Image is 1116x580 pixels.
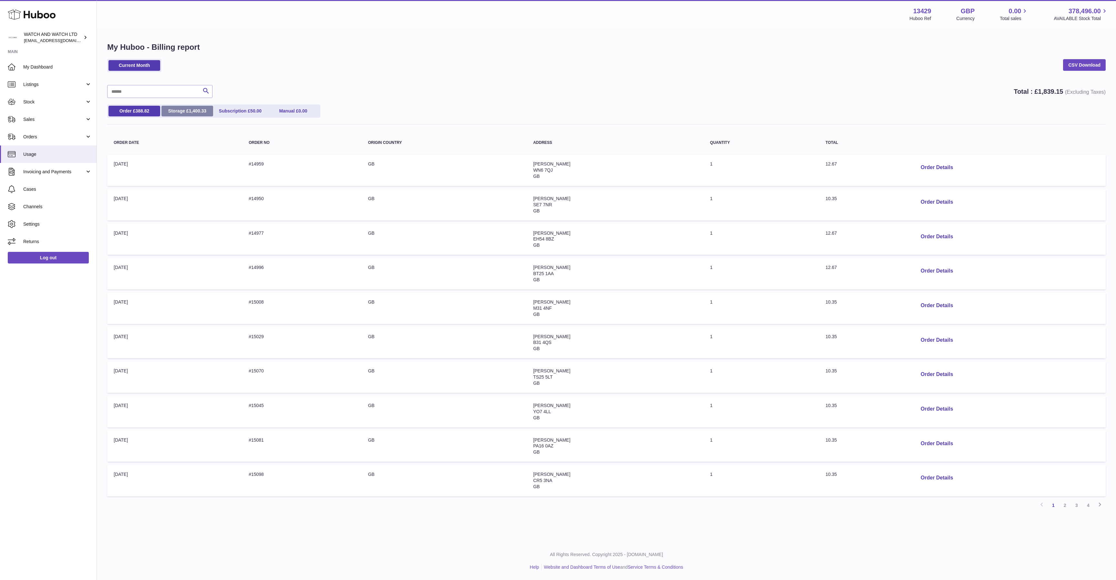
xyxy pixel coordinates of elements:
td: 1 [704,293,819,324]
td: [DATE] [107,155,242,186]
span: My Dashboard [23,64,92,70]
td: #14996 [242,258,362,289]
th: Order no [242,134,362,151]
span: [EMAIL_ADDRESS][DOMAIN_NAME] [24,38,95,43]
span: GB [533,346,540,351]
td: 1 [704,327,819,359]
button: Order Details [915,334,958,347]
td: [DATE] [107,293,242,324]
button: Order Details [915,264,958,278]
span: 50.00 [250,108,262,113]
span: B31 4QS [533,340,552,345]
h1: My Huboo - Billing report [107,42,1106,52]
span: [PERSON_NAME] [533,196,570,201]
span: GB [533,484,540,489]
a: Manual £0.00 [267,106,319,116]
a: 378,496.00 AVAILABLE Stock Total [1054,7,1108,22]
span: EH54 8BZ [533,236,554,242]
span: [PERSON_NAME] [533,368,570,373]
p: All Rights Reserved. Copyright 2025 - [DOMAIN_NAME] [102,552,1111,558]
span: GB [533,242,540,248]
a: Website and Dashboard Terms of Use [544,564,620,570]
td: #15029 [242,327,362,359]
span: [PERSON_NAME] [533,265,570,270]
a: Log out [8,252,89,263]
div: WATCH AND WATCH LTD [24,31,82,44]
span: 378,496.00 [1069,7,1101,16]
strong: Total : £ [1014,88,1106,95]
span: Usage [23,151,92,157]
span: 12.67 [826,231,837,236]
span: Returns [23,239,92,245]
span: Settings [23,221,92,227]
a: 4 [1082,499,1094,511]
span: 10.35 [826,403,837,408]
span: GB [533,312,540,317]
span: [PERSON_NAME] [533,472,570,477]
td: GB [362,155,527,186]
td: [DATE] [107,361,242,393]
span: [PERSON_NAME] [533,299,570,305]
td: 1 [704,155,819,186]
td: GB [362,258,527,289]
span: 1,400.33 [189,108,207,113]
a: 1 [1048,499,1059,511]
span: Cases [23,186,92,192]
span: GB [533,381,540,386]
td: [DATE] [107,258,242,289]
a: 2 [1059,499,1071,511]
a: Service Terms & Conditions [628,564,683,570]
button: Order Details [915,471,958,485]
td: [DATE] [107,224,242,255]
span: 0.00 [298,108,307,113]
span: YO7 4LL [533,409,551,414]
td: #15081 [242,431,362,462]
div: Huboo Ref [910,16,931,22]
span: CR5 3NA [533,478,552,483]
span: 1,839.15 [1038,88,1063,95]
td: [DATE] [107,465,242,496]
th: Origin Country [362,134,527,151]
span: 10.35 [826,368,837,373]
td: 1 [704,465,819,496]
td: 1 [704,431,819,462]
td: #15008 [242,293,362,324]
a: Order £388.82 [108,106,160,116]
span: [PERSON_NAME] [533,161,570,166]
a: 0.00 Total sales [1000,7,1028,22]
img: baris@watchandwatch.co.uk [8,33,17,42]
span: BT25 1AA [533,271,554,276]
span: AVAILABLE Stock Total [1054,16,1108,22]
td: 1 [704,189,819,220]
th: Order Date [107,134,242,151]
td: #14977 [242,224,362,255]
li: and [542,564,683,570]
td: 1 [704,361,819,393]
span: [PERSON_NAME] [533,437,570,443]
button: Order Details [915,161,958,174]
button: Order Details [915,299,958,312]
span: 10.35 [826,437,837,443]
td: 1 [704,258,819,289]
span: [PERSON_NAME] [533,231,570,236]
span: GB [533,449,540,455]
span: Stock [23,99,85,105]
td: GB [362,431,527,462]
span: TS25 5LT [533,374,553,380]
a: Current Month [108,60,160,71]
strong: GBP [961,7,975,16]
span: Channels [23,204,92,210]
a: Subscription £50.00 [214,106,266,116]
span: Total sales [1000,16,1028,22]
span: Orders [23,134,85,140]
td: #14950 [242,189,362,220]
button: Order Details [915,403,958,416]
td: [DATE] [107,431,242,462]
td: #15098 [242,465,362,496]
span: M31 4NF [533,306,552,311]
span: WN6 7QJ [533,167,553,173]
button: Order Details [915,196,958,209]
span: (Excluding Taxes) [1065,89,1106,95]
span: Listings [23,81,85,88]
td: [DATE] [107,396,242,427]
